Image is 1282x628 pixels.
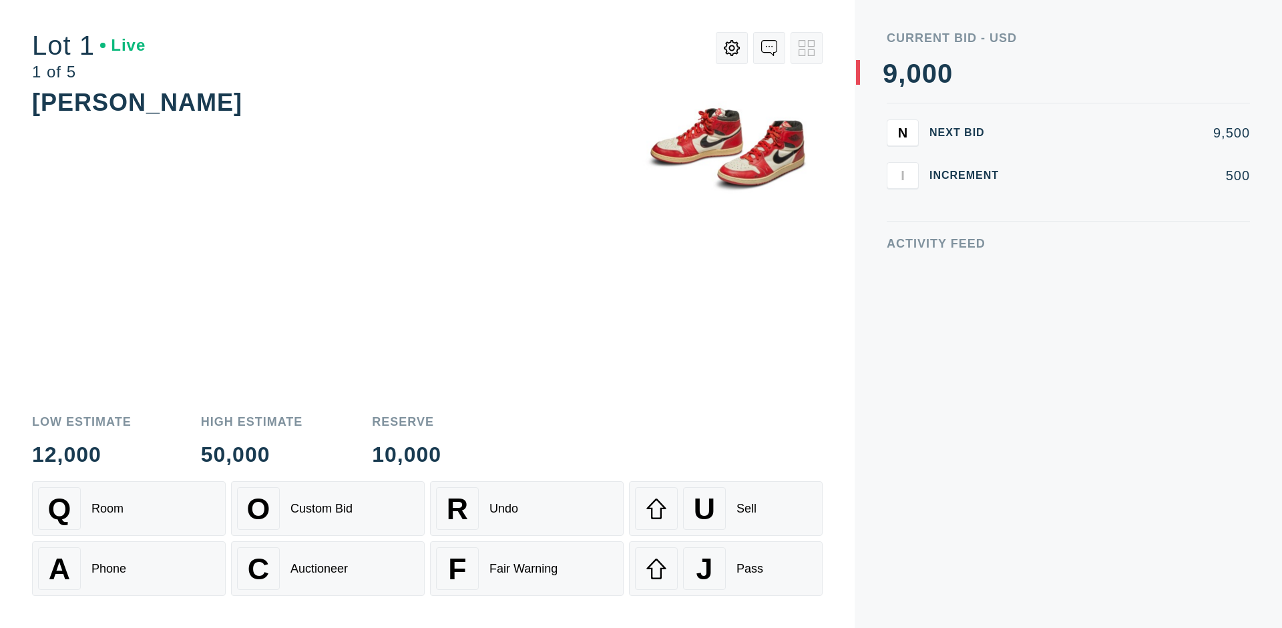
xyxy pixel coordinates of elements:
[694,492,715,526] span: U
[1020,169,1250,182] div: 500
[49,552,70,586] span: A
[231,541,425,596] button: CAuctioneer
[1020,126,1250,139] div: 9,500
[372,444,441,465] div: 10,000
[201,416,303,428] div: High Estimate
[887,119,919,146] button: N
[447,492,468,526] span: R
[100,37,146,53] div: Live
[489,502,518,516] div: Undo
[901,168,905,183] span: I
[430,541,624,596] button: FFair Warning
[32,64,146,80] div: 1 of 5
[629,481,823,536] button: USell
[929,170,1010,181] div: Increment
[32,89,242,116] div: [PERSON_NAME]
[248,552,269,586] span: C
[32,541,226,596] button: APhone
[201,444,303,465] div: 50,000
[922,60,937,87] div: 0
[32,416,132,428] div: Low Estimate
[48,492,71,526] span: Q
[290,502,353,516] div: Custom Bid
[290,562,348,576] div: Auctioneer
[736,502,757,516] div: Sell
[247,492,270,526] span: O
[898,125,907,140] span: N
[736,562,763,576] div: Pass
[430,481,624,536] button: RUndo
[937,60,953,87] div: 0
[489,562,558,576] div: Fair Warning
[898,60,906,327] div: ,
[887,238,1250,250] div: Activity Feed
[929,127,1010,138] div: Next Bid
[448,552,466,586] span: F
[887,162,919,189] button: I
[372,416,441,428] div: Reserve
[32,481,226,536] button: QRoom
[629,541,823,596] button: JPass
[32,444,132,465] div: 12,000
[32,32,146,59] div: Lot 1
[91,562,126,576] div: Phone
[696,552,712,586] span: J
[91,502,124,516] div: Room
[887,32,1250,44] div: Current Bid - USD
[231,481,425,536] button: OCustom Bid
[906,60,921,87] div: 0
[883,60,898,87] div: 9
